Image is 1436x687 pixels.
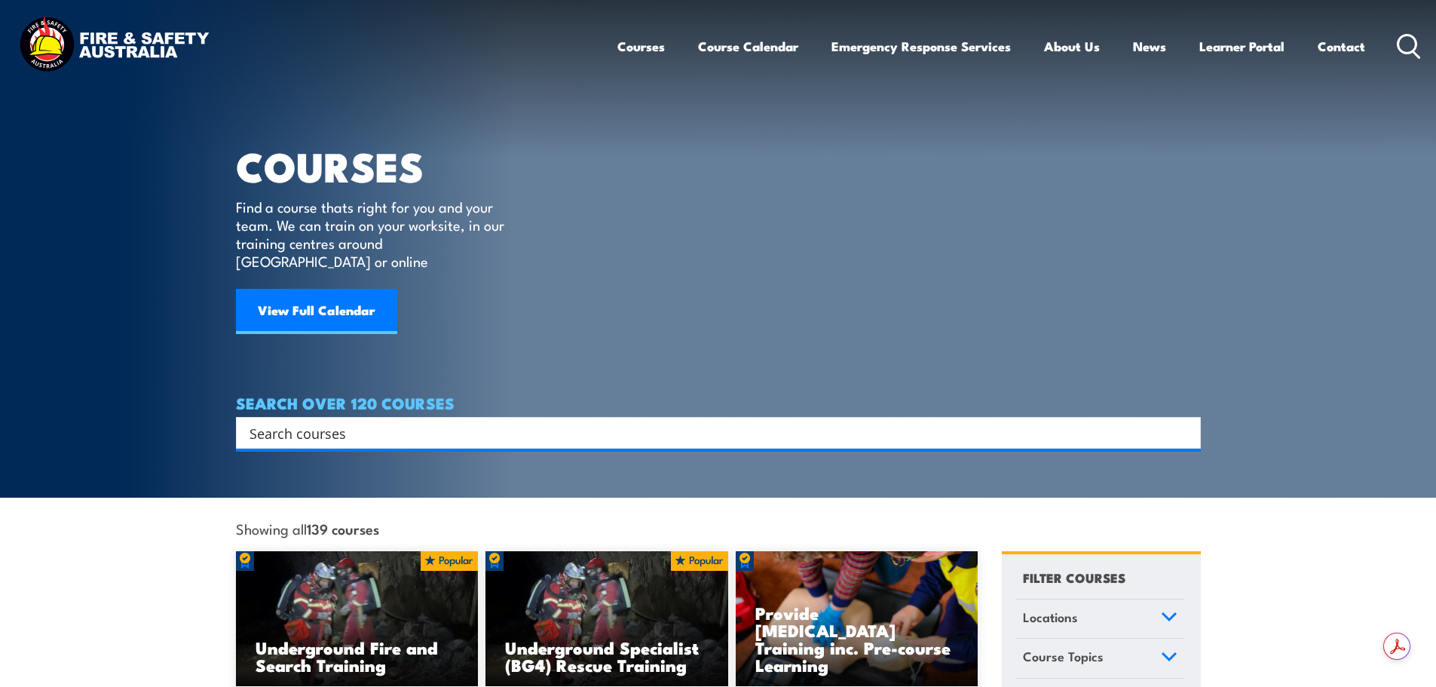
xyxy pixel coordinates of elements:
a: Course Topics [1016,639,1184,678]
button: Search magnifier button [1174,422,1196,443]
strong: 139 courses [307,518,379,538]
form: Search form [253,422,1171,443]
a: Contact [1318,26,1365,66]
a: News [1133,26,1166,66]
h3: Underground Fire and Search Training [256,639,459,673]
a: Learner Portal [1199,26,1284,66]
h4: SEARCH OVER 120 COURSES [236,394,1201,411]
img: Low Voltage Rescue and Provide CPR [736,551,978,687]
h1: COURSES [236,148,526,183]
a: Course Calendar [698,26,798,66]
input: Search input [250,422,1168,444]
span: Course Topics [1023,646,1104,667]
img: Underground mine rescue [485,551,728,687]
a: About Us [1044,26,1100,66]
a: Emergency Response Services [831,26,1011,66]
span: Locations [1023,607,1078,627]
h3: Underground Specialist (BG4) Rescue Training [505,639,709,673]
a: View Full Calendar [236,289,397,334]
a: Locations [1016,600,1184,639]
h4: FILTER COURSES [1023,567,1125,587]
img: Underground mine rescue [236,551,479,687]
a: Underground Fire and Search Training [236,551,479,687]
a: Courses [617,26,665,66]
a: Provide [MEDICAL_DATA] Training inc. Pre-course Learning [736,551,978,687]
h3: Provide [MEDICAL_DATA] Training inc. Pre-course Learning [755,604,959,673]
p: Find a course thats right for you and your team. We can train on your worksite, in our training c... [236,198,511,270]
span: Showing all [236,520,379,536]
a: Underground Specialist (BG4) Rescue Training [485,551,728,687]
